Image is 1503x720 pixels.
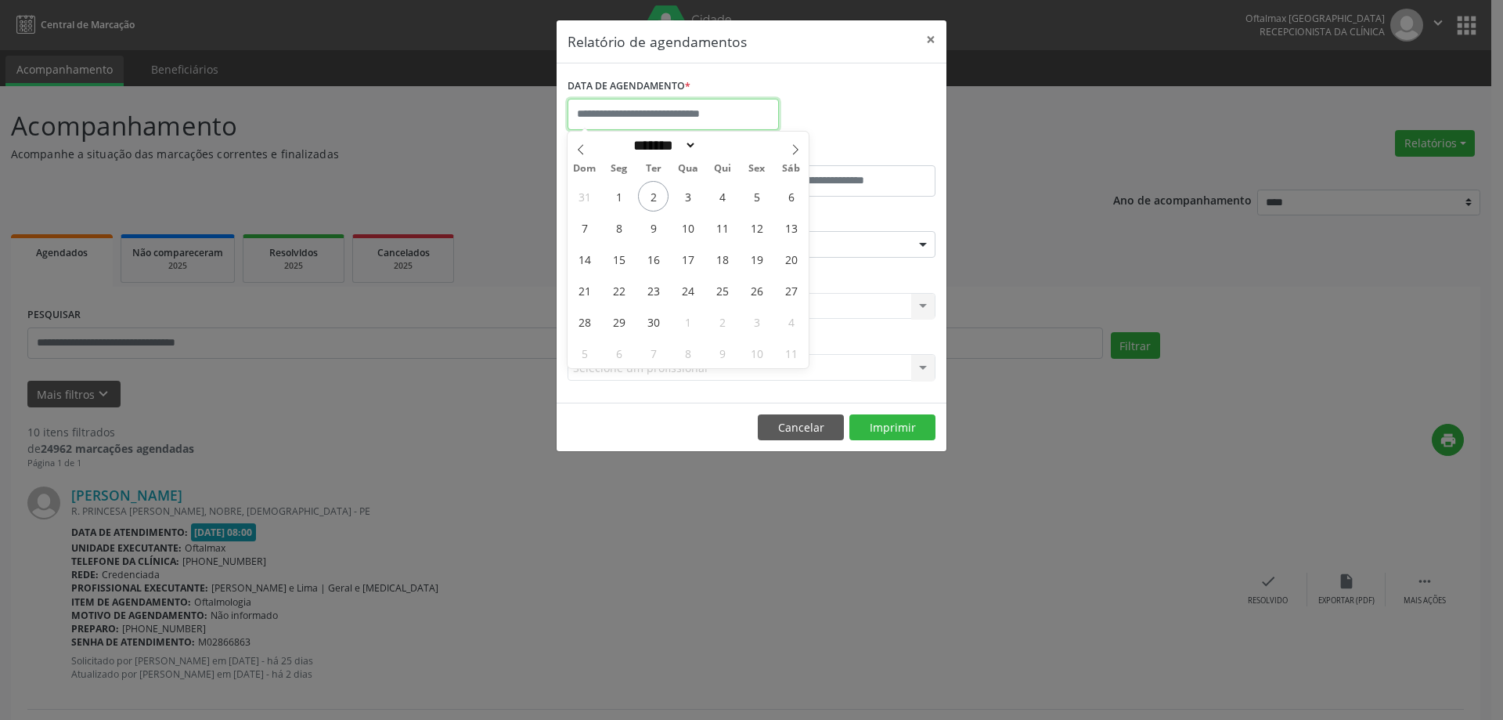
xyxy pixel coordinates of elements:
button: Close [915,20,946,59]
span: Qua [671,164,705,174]
span: Setembro 29, 2025 [604,306,634,337]
span: Setembro 28, 2025 [569,306,600,337]
span: Setembro 1, 2025 [604,181,634,212]
span: Setembro 22, 2025 [604,275,634,306]
span: Setembro 4, 2025 [707,181,737,212]
button: Imprimir [849,414,935,441]
span: Setembro 26, 2025 [741,275,772,306]
select: Month [628,137,697,154]
span: Outubro 7, 2025 [638,338,669,368]
label: DATA DE AGENDAMENTO [568,74,690,99]
span: Setembro 3, 2025 [672,181,703,212]
span: Seg [602,164,636,174]
h5: Relatório de agendamentos [568,31,747,52]
span: Setembro 20, 2025 [776,244,806,274]
span: Setembro 14, 2025 [569,244,600,274]
span: Outubro 1, 2025 [672,306,703,337]
span: Setembro 6, 2025 [776,181,806,212]
span: Outubro 9, 2025 [707,338,737,368]
span: Setembro 23, 2025 [638,275,669,306]
span: Setembro 11, 2025 [707,212,737,243]
span: Setembro 12, 2025 [741,212,772,243]
span: Outubro 5, 2025 [569,338,600,368]
span: Outubro 11, 2025 [776,338,806,368]
span: Setembro 24, 2025 [672,275,703,306]
label: ATÉ [755,141,935,165]
span: Setembro 10, 2025 [672,212,703,243]
span: Outubro 6, 2025 [604,338,634,368]
span: Dom [568,164,602,174]
span: Outubro 10, 2025 [741,338,772,368]
span: Setembro 25, 2025 [707,275,737,306]
span: Qui [705,164,740,174]
span: Setembro 13, 2025 [776,212,806,243]
span: Setembro 16, 2025 [638,244,669,274]
span: Outubro 2, 2025 [707,306,737,337]
span: Setembro 2, 2025 [638,181,669,212]
span: Setembro 18, 2025 [707,244,737,274]
span: Setembro 30, 2025 [638,306,669,337]
span: Agosto 31, 2025 [569,181,600,212]
span: Sáb [774,164,809,174]
span: Setembro 21, 2025 [569,275,600,306]
span: Setembro 27, 2025 [776,275,806,306]
span: Setembro 15, 2025 [604,244,634,274]
span: Sex [740,164,774,174]
span: Outubro 8, 2025 [672,338,703,368]
span: Setembro 17, 2025 [672,244,703,274]
span: Setembro 5, 2025 [741,181,772,212]
span: Ter [636,164,671,174]
span: Setembro 19, 2025 [741,244,772,274]
span: Setembro 7, 2025 [569,212,600,243]
span: Setembro 8, 2025 [604,212,634,243]
span: Setembro 9, 2025 [638,212,669,243]
span: Outubro 3, 2025 [741,306,772,337]
span: Outubro 4, 2025 [776,306,806,337]
input: Year [697,137,748,154]
button: Cancelar [758,414,844,441]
